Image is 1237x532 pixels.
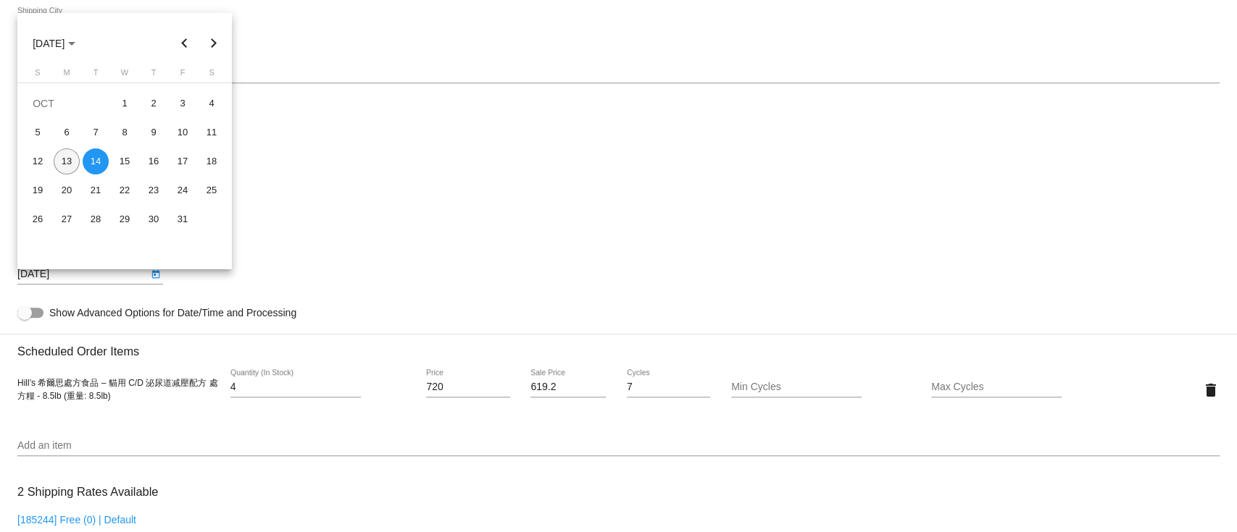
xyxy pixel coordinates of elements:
td: October 11, 2025 [197,118,226,147]
th: Thursday [139,68,168,83]
div: 26 [25,206,51,232]
div: 9 [141,119,167,145]
th: Friday [168,68,197,83]
td: October 6, 2025 [52,118,81,147]
th: Wednesday [110,68,139,83]
td: October 3, 2025 [168,89,197,118]
div: 14 [83,148,109,174]
td: October 13, 2025 [52,147,81,176]
div: 7 [83,119,109,145]
th: Saturday [197,68,226,83]
div: 16 [141,148,167,174]
td: October 26, 2025 [23,205,52,234]
th: Monday [52,68,81,83]
td: October 28, 2025 [81,205,110,234]
div: 13 [54,148,80,174]
div: 18 [199,148,225,174]
div: 3 [170,90,196,117]
td: October 12, 2025 [23,147,52,176]
td: October 18, 2025 [197,147,226,176]
td: October 16, 2025 [139,147,168,176]
td: October 23, 2025 [139,176,168,205]
td: October 10, 2025 [168,118,197,147]
td: October 20, 2025 [52,176,81,205]
td: October 31, 2025 [168,205,197,234]
div: 27 [54,206,80,232]
button: Previous month [170,29,199,58]
td: October 24, 2025 [168,176,197,205]
td: October 21, 2025 [81,176,110,205]
div: 25 [199,177,225,203]
td: October 8, 2025 [110,118,139,147]
td: October 14, 2025 [81,147,110,176]
td: October 19, 2025 [23,176,52,205]
td: October 4, 2025 [197,89,226,118]
div: 24 [170,177,196,203]
td: October 22, 2025 [110,176,139,205]
div: 10 [170,119,196,145]
td: October 30, 2025 [139,205,168,234]
div: 21 [83,177,109,203]
td: October 27, 2025 [52,205,81,234]
td: October 29, 2025 [110,205,139,234]
div: 29 [112,206,138,232]
td: OCT [23,89,110,118]
div: 19 [25,177,51,203]
div: 22 [112,177,138,203]
div: 6 [54,119,80,145]
td: October 7, 2025 [81,118,110,147]
div: 11 [199,119,225,145]
button: Choose month and year [21,29,87,58]
td: October 2, 2025 [139,89,168,118]
td: October 5, 2025 [23,118,52,147]
th: Tuesday [81,68,110,83]
div: 31 [170,206,196,232]
span: [DATE] [33,38,75,49]
div: 17 [170,148,196,174]
td: October 15, 2025 [110,147,139,176]
div: 8 [112,119,138,145]
button: Next month [199,29,228,58]
div: 12 [25,148,51,174]
td: October 9, 2025 [139,118,168,147]
div: 28 [83,206,109,232]
div: 30 [141,206,167,232]
div: 15 [112,148,138,174]
td: October 25, 2025 [197,176,226,205]
div: 20 [54,177,80,203]
div: 23 [141,177,167,203]
div: 1 [112,90,138,117]
th: Sunday [23,68,52,83]
div: 2 [141,90,167,117]
td: October 1, 2025 [110,89,139,118]
div: 4 [199,90,225,117]
div: 5 [25,119,51,145]
td: October 17, 2025 [168,147,197,176]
